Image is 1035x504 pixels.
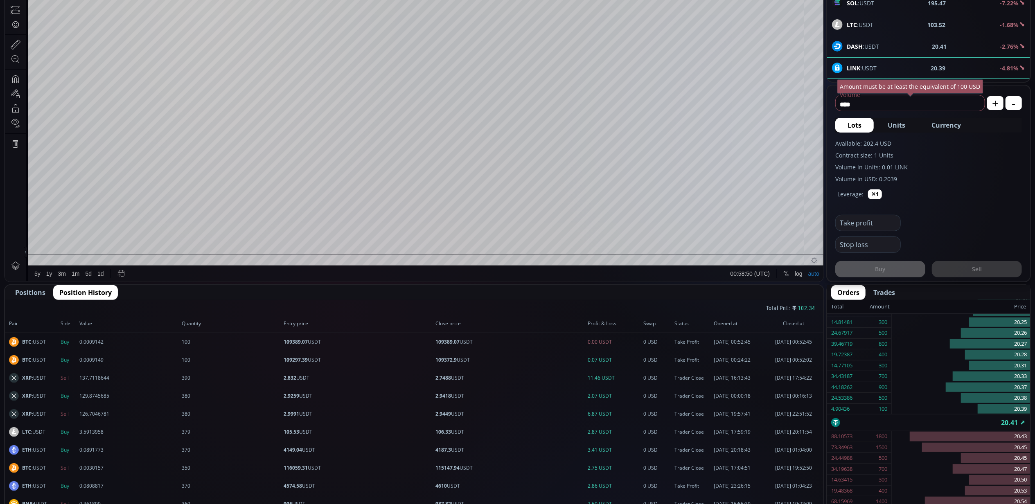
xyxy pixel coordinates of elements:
[436,410,451,417] b: 2.9449
[879,328,887,338] div: 500
[835,139,1022,148] label: Available: 202.4 USD
[67,359,74,365] div: 1m
[79,482,179,490] span: 0.0808817
[831,339,852,349] div: 39.46719
[879,360,887,371] div: 300
[61,482,77,490] span: Buy
[714,446,765,454] span: [DATE] 20:18:43
[153,4,178,11] div: Indicators
[879,464,887,475] div: 700
[182,410,282,418] span: 380
[79,410,179,418] span: 126.7046781
[22,374,32,381] b: XRP
[284,356,308,363] b: 109297.39
[879,382,887,393] div: 900
[79,356,179,364] span: 0.0009149
[436,392,585,400] span: USDT
[827,414,1030,431] div: 20.41
[588,428,641,436] span: 2.87 USDT
[22,356,32,363] b: BTC
[5,300,823,315] div: Total PnL:
[643,338,672,346] span: 0 USD
[284,464,308,471] b: 116059.31
[674,320,711,327] span: Status
[9,320,58,327] span: Pair
[61,428,77,436] span: Buy
[879,404,887,414] div: 100
[892,328,1030,339] div: 20.26
[888,120,905,130] span: Units
[61,392,77,400] span: Buy
[835,175,1022,183] label: Volume in USD: 0.2039
[182,392,282,400] span: 380
[588,482,641,490] span: 2.86 USDT
[723,354,768,370] button: 00:58:50 (UTC)
[41,19,54,26] div: 1D
[868,189,882,199] button: ✕1
[110,354,123,370] div: Go to
[70,4,74,11] div: D
[831,404,850,414] div: 4.90436
[987,96,1003,110] button: +
[800,354,817,370] div: Toggle Auto Scale
[170,20,184,26] div: 20.41
[892,475,1030,486] div: 20.50
[879,486,887,496] div: 400
[284,428,433,436] span: USDT
[47,29,70,36] div: 133.648K
[436,338,585,346] span: USDT
[875,118,918,133] button: Units
[831,360,852,371] div: 14.77105
[831,317,852,328] div: 14.81481
[15,288,45,297] span: Positions
[768,446,819,454] span: [DATE] 01:04:00
[892,431,1030,442] div: 20.43
[79,428,179,436] span: 3.5913958
[831,486,852,496] div: 19.48368
[588,446,641,454] span: 3.41 USDT
[1000,21,1019,29] b: -1.68%
[22,338,32,345] b: BTC
[674,464,711,472] span: Trader Close
[106,20,111,26] div: O
[61,446,77,454] span: Buy
[831,301,870,312] div: Total
[61,356,77,364] span: Buy
[892,360,1030,371] div: 20.31
[674,410,711,418] span: Trader Close
[182,428,282,436] span: 379
[284,320,433,327] span: Entry price
[22,464,32,471] b: BTC
[831,382,852,393] div: 44.18262
[588,320,641,327] span: Profit & Loss
[714,320,765,327] span: Opened at
[643,320,672,327] span: Swap
[876,442,887,453] div: 1500
[867,285,901,300] button: Trades
[182,374,282,382] span: 390
[59,288,112,297] span: Position History
[182,464,282,472] span: 350
[790,359,798,365] div: log
[768,374,819,382] span: [DATE] 17:54:22
[588,464,641,472] span: 2.75 USDT
[831,328,852,338] div: 24.67917
[284,392,299,399] b: 2.9259
[284,446,302,453] b: 4149.04
[831,464,852,475] div: 34.19638
[284,374,433,382] span: USDT
[892,486,1030,497] div: 20.53
[588,392,641,400] span: 2.07 USDT
[436,446,451,453] b: 4187.3
[436,482,447,489] b: 4610
[674,356,711,364] span: Take Profit
[436,374,451,381] b: 2.7488
[284,356,433,364] span: USDT
[928,20,946,29] b: 103.52
[892,404,1030,414] div: 20.39
[831,349,852,360] div: 19.72387
[22,464,46,472] span: :USDT
[182,320,282,327] span: Quantity
[22,410,32,417] b: XRP
[879,453,887,464] div: 500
